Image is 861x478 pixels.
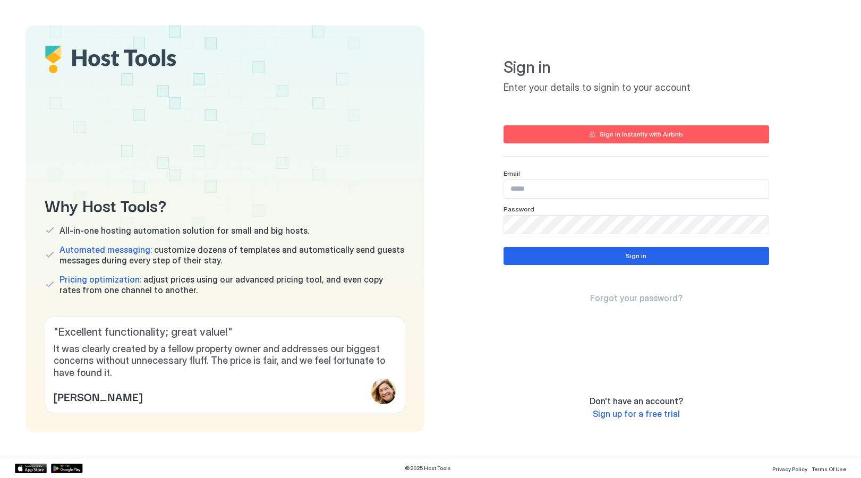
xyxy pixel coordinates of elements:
a: Terms Of Use [812,463,846,474]
button: Sign in instantly with Airbnb [504,125,769,143]
span: Terms Of Use [812,466,846,472]
div: Sign in [626,251,646,261]
input: Input Field [504,216,769,234]
input: Input Field [504,180,769,198]
span: Don't have an account? [590,396,683,406]
span: Automated messaging: [59,244,152,255]
span: All-in-one hosting automation solution for small and big hosts. [59,225,309,236]
a: Google Play Store [51,464,83,473]
span: [PERSON_NAME] [54,388,142,404]
span: customize dozens of templates and automatically send guests messages during every step of their s... [59,244,405,266]
span: Forgot your password? [590,293,683,303]
span: © 2025 Host Tools [405,465,451,472]
span: Password [504,205,534,213]
div: Sign in instantly with Airbnb [600,130,683,139]
a: Privacy Policy [772,463,807,474]
div: profile [371,379,396,404]
span: Email [504,169,520,177]
span: " Excellent functionality; great value! " [54,326,396,339]
a: App Store [15,464,47,473]
span: Sign in [504,57,769,78]
span: Privacy Policy [772,466,807,472]
a: Sign up for a free trial [593,408,680,420]
button: Sign in [504,247,769,265]
span: It was clearly created by a fellow property owner and addresses our biggest concerns without unne... [54,343,396,379]
a: Forgot your password? [590,293,683,304]
span: Pricing optimization: [59,274,141,285]
span: adjust prices using our advanced pricing tool, and even copy rates from one channel to another. [59,274,405,295]
span: Why Host Tools? [45,193,405,217]
span: Enter your details to signin to your account [504,82,769,94]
